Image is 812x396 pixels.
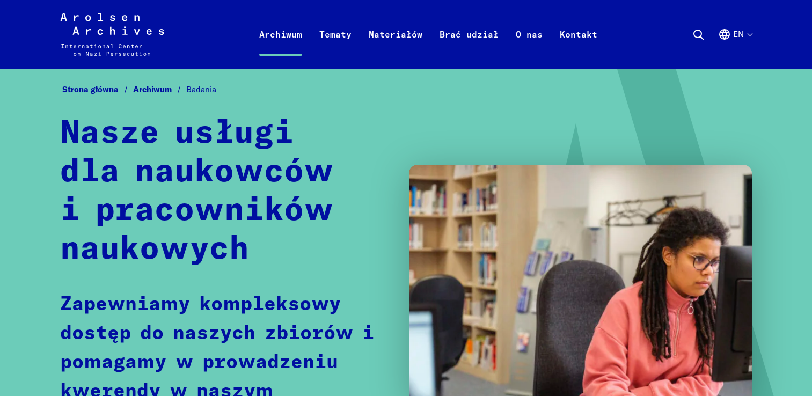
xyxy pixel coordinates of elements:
[733,30,744,39] font: En
[60,118,334,266] strong: Nasze usługi dla naukowców i pracowników naukowych
[360,26,431,69] a: Materiałów
[251,13,606,56] nav: Podstawowy
[62,84,133,94] a: Strona główna
[60,82,752,98] nav: Bułka tarta
[251,26,311,69] a: Archiwum
[311,26,360,69] a: Tematy
[431,26,507,69] a: Brać udział
[551,26,606,69] a: Kontakt
[507,26,551,69] a: O nas
[718,28,752,67] button: Angielski, wybór języka
[133,84,186,94] a: Archiwum
[186,84,216,94] span: Badania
